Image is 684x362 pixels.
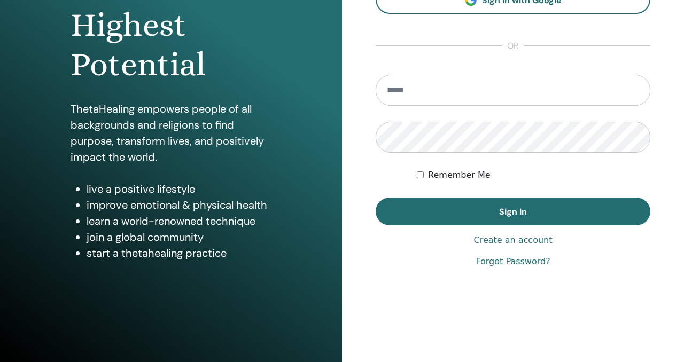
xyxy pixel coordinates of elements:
[87,197,272,213] li: improve emotional & physical health
[473,234,552,247] a: Create an account
[71,101,272,165] p: ThetaHealing empowers people of all backgrounds and religions to find purpose, transform lives, a...
[87,229,272,245] li: join a global community
[87,213,272,229] li: learn a world-renowned technique
[417,169,650,182] div: Keep me authenticated indefinitely or until I manually logout
[499,206,527,217] span: Sign In
[476,255,550,268] a: Forgot Password?
[502,40,524,52] span: or
[428,169,491,182] label: Remember Me
[87,245,272,261] li: start a thetahealing practice
[376,198,650,225] button: Sign In
[87,181,272,197] li: live a positive lifestyle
